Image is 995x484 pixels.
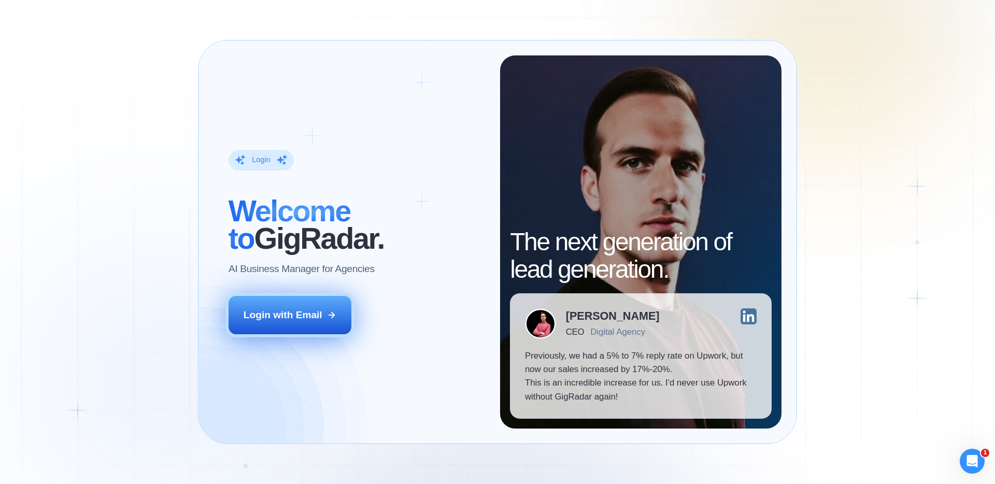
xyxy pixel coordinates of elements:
p: AI Business Manager for Agencies [229,262,375,276]
div: CEO [566,327,584,337]
h2: ‍ GigRadar. [229,197,485,252]
div: Login [252,155,270,165]
p: Previously, we had a 5% to 7% reply rate on Upwork, but now our sales increased by 17%-20%. This ... [525,349,757,404]
button: Login with Email [229,296,352,334]
span: Welcome to [229,194,350,255]
iframe: Intercom live chat [960,449,985,474]
div: Digital Agency [590,327,645,337]
h2: The next generation of lead generation. [510,229,772,283]
div: Login with Email [244,308,322,322]
span: 1 [981,449,989,457]
div: [PERSON_NAME] [566,310,660,322]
